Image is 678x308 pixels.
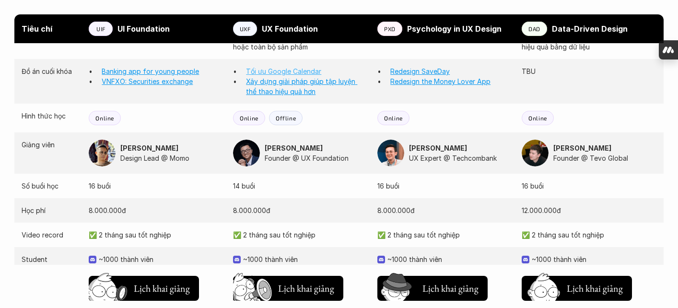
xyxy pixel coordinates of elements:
[233,181,368,191] p: 14 buổi
[553,153,656,163] p: Founder @ Tevo Global
[240,25,251,32] p: UXF
[552,24,628,34] strong: Data-Driven Design
[95,115,114,121] p: Online
[233,205,368,215] p: 8.000.000đ
[102,77,193,85] a: VNFXO: Securities exchange
[233,230,368,240] p: ✅ 2 tháng sau tốt nghiệp
[522,276,632,301] button: Lịch khai giảng
[134,282,190,295] h5: Lịch khai giảng
[409,144,467,152] strong: [PERSON_NAME]
[89,276,199,301] button: Lịch khai giảng
[522,66,656,76] p: TBU
[265,144,323,152] strong: [PERSON_NAME]
[246,67,321,75] a: Tối ưu Google Calendar
[89,205,223,215] p: 8.000.000đ
[102,67,199,75] a: Banking app for young people
[522,230,656,240] p: ✅ 2 tháng sau tốt nghiệp
[384,115,403,121] p: Online
[233,276,343,301] button: Lịch khai giảng
[243,254,368,264] p: ~1000 thành viên
[377,181,512,191] p: 16 buổi
[22,205,79,215] p: Học phí
[377,272,488,301] a: Lịch khai giảng
[89,181,223,191] p: 16 buổi
[89,272,199,301] a: Lịch khai giảng
[120,153,223,163] p: Design Lead @ Momo
[22,181,79,191] p: Số buổi học
[409,153,512,163] p: UX Expert @ Techcombank
[278,282,334,295] h5: Lịch khai giảng
[522,272,632,301] a: Lịch khai giảng
[522,205,656,215] p: 12.000.000đ
[240,115,258,121] p: Online
[120,144,178,152] strong: [PERSON_NAME]
[387,254,512,264] p: ~1000 thành viên
[532,254,656,264] p: ~1000 thành viên
[22,24,52,34] strong: Tiêu chí
[22,66,79,76] p: Đồ án cuối khóa
[384,25,396,32] p: PXD
[377,205,512,215] p: 8.000.000đ
[407,24,502,34] strong: Psychology in UX Design
[265,153,368,163] p: Founder @ UX Foundation
[553,144,611,152] strong: [PERSON_NAME]
[262,24,318,34] strong: UX Foundation
[89,230,223,240] p: ✅ 2 tháng sau tốt nghiệp
[377,230,512,240] p: ✅ 2 tháng sau tốt nghiệp
[96,25,105,32] p: UIF
[22,140,79,150] p: Giảng viên
[276,115,296,121] p: Offline
[233,272,343,301] a: Lịch khai giảng
[390,67,450,75] a: Redesign SaveDay
[528,115,547,121] p: Online
[377,276,488,301] button: Lịch khai giảng
[117,24,170,34] strong: UI Foundation
[390,77,491,85] a: Redesign the Money Lover App
[246,77,357,95] a: Xây dựng giải pháp giúp tập luyện thể thao hiệu quả hơn
[567,282,623,295] h5: Lịch khai giảng
[22,111,79,121] p: Hình thức học
[522,181,656,191] p: 16 buổi
[422,282,479,295] h5: Lịch khai giảng
[22,254,79,274] p: Student community
[22,230,79,240] p: Video record
[99,254,223,264] p: ~1000 thành viên
[528,25,540,32] p: DAD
